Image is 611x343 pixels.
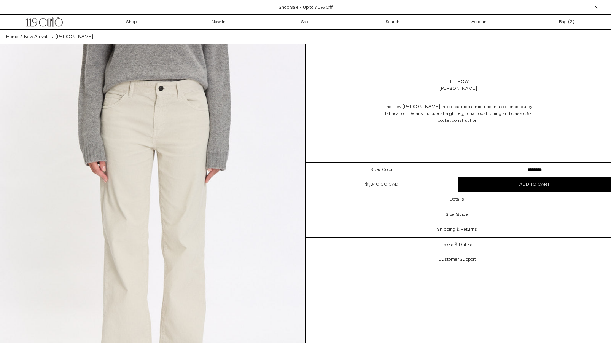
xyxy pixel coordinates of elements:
[458,177,611,192] button: Add to cart
[437,227,477,232] h3: Shipping & Returns
[6,34,18,40] a: Home
[523,15,611,29] a: Bag ()
[447,78,469,85] a: The Row
[438,257,476,262] h3: Customer Support
[450,197,464,202] h3: Details
[365,181,398,188] div: $1,340.00 CAD
[88,15,175,29] a: Shop
[279,5,333,11] a: Shop Sale - Up to 70% Off
[56,34,93,40] a: [PERSON_NAME]
[439,85,477,92] div: [PERSON_NAME]
[52,34,54,40] span: /
[349,15,436,29] a: Search
[175,15,262,29] a: New In
[262,15,349,29] a: Sale
[519,182,550,188] span: Add to cart
[24,34,50,40] span: New Arrivals
[436,15,523,29] a: Account
[24,34,50,40] a: New Arrivals
[20,34,22,40] span: /
[446,212,468,217] h3: Size Guide
[442,242,473,247] h3: Taxes & Duties
[379,166,393,173] span: / Color
[56,34,93,40] span: [PERSON_NAME]
[382,100,534,128] p: The Row [PERSON_NAME] in ice features a mid rise in a cotton corduroy fabrication. Details includ...
[570,19,574,26] span: )
[570,19,573,25] span: 2
[371,166,379,173] span: Size
[6,34,18,40] span: Home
